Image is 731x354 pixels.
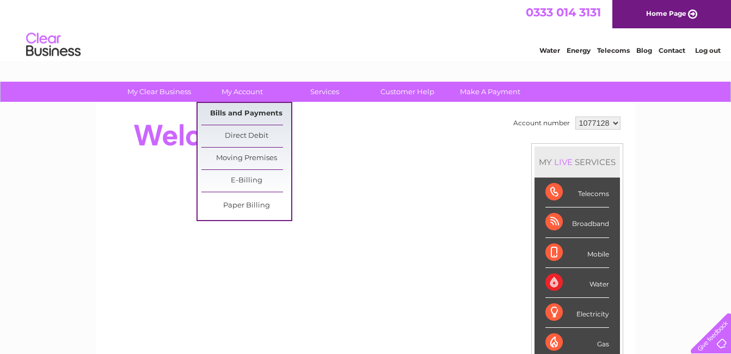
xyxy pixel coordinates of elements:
[535,147,620,178] div: MY SERVICES
[545,238,609,268] div: Mobile
[201,125,291,147] a: Direct Debit
[597,46,630,54] a: Telecoms
[363,82,452,102] a: Customer Help
[552,157,575,167] div: LIVE
[659,46,685,54] a: Contact
[114,82,204,102] a: My Clear Business
[26,28,81,62] img: logo.png
[445,82,535,102] a: Make A Payment
[109,6,623,53] div: Clear Business is a trading name of Verastar Limited (registered in [GEOGRAPHIC_DATA] No. 3667643...
[511,114,573,132] td: Account number
[201,195,291,217] a: Paper Billing
[545,268,609,298] div: Water
[545,298,609,328] div: Electricity
[201,103,291,125] a: Bills and Payments
[545,178,609,207] div: Telecoms
[201,170,291,192] a: E-Billing
[201,148,291,169] a: Moving Premises
[539,46,560,54] a: Water
[545,207,609,237] div: Broadband
[636,46,652,54] a: Blog
[280,82,370,102] a: Services
[695,46,721,54] a: Log out
[526,5,601,19] a: 0333 014 3131
[197,82,287,102] a: My Account
[567,46,591,54] a: Energy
